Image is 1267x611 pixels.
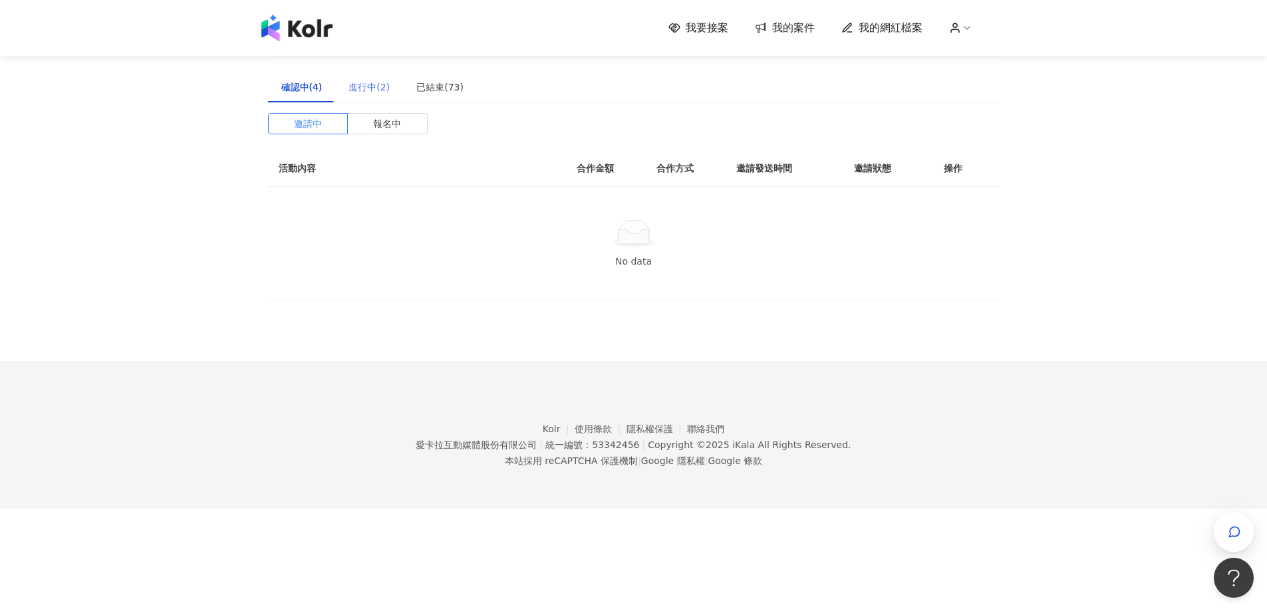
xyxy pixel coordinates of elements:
[566,150,646,187] th: 合作金額
[726,150,843,187] th: 邀請發送時間
[648,439,851,450] div: Copyright © 2025 All Rights Reserved.
[349,80,390,94] div: 進行中(2)
[373,114,401,134] span: 報名中
[416,439,537,450] div: 愛卡拉互動媒體股份有限公司
[543,424,575,434] a: Kolr
[539,439,543,450] span: |
[843,150,932,187] th: 邀請狀態
[638,455,641,466] span: |
[686,21,728,35] span: 我要接案
[772,21,815,35] span: 我的案件
[841,21,922,35] a: 我的網紅檔案
[284,254,984,269] div: No data
[755,21,815,35] a: 我的案件
[708,455,762,466] a: Google 條款
[545,439,639,450] div: 統一編號：53342456
[575,424,627,434] a: 使用條款
[705,455,708,466] span: |
[416,80,464,94] div: 已結束(73)
[646,150,726,187] th: 合作方式
[627,424,688,434] a: 隱私權保護
[642,439,645,450] span: |
[294,114,322,134] span: 邀請中
[281,80,323,94] div: 確認中(4)
[268,150,534,187] th: 活動內容
[732,439,755,450] a: iKala
[261,15,333,41] img: logo
[505,453,762,469] span: 本站採用 reCAPTCHA 保護機制
[641,455,705,466] a: Google 隱私權
[668,21,728,35] a: 我要接案
[1214,558,1254,598] iframe: Help Scout Beacon - Open
[933,150,1000,187] th: 操作
[859,21,922,35] span: 我的網紅檔案
[687,424,724,434] a: 聯絡我們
